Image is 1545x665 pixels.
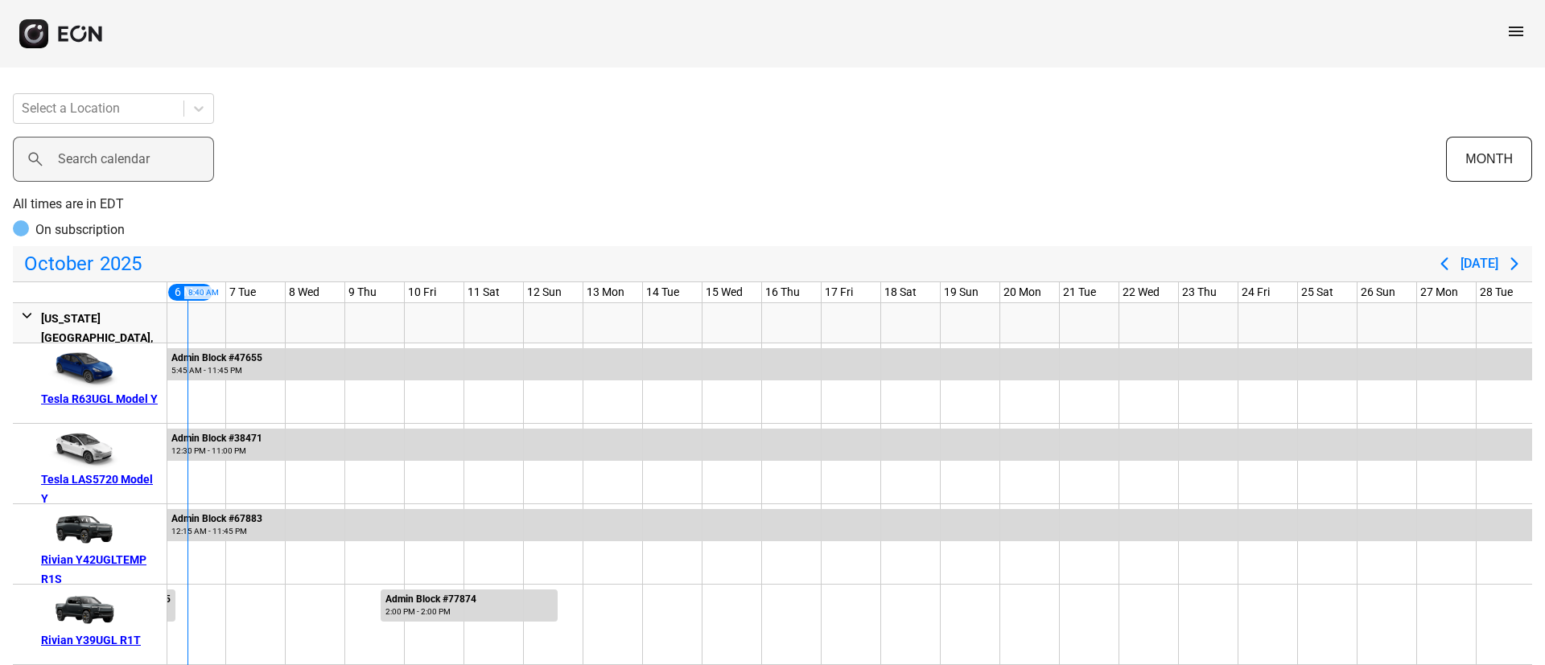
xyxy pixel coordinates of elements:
img: car [41,349,122,389]
div: 21 Tue [1060,282,1099,302]
div: Rivian Y42UGLTEMP R1S [41,550,161,589]
div: 28 Tue [1477,282,1516,302]
div: 10 Fri [405,282,439,302]
div: 26 Sun [1358,282,1399,302]
div: 22 Wed [1119,282,1163,302]
div: 12 Sun [524,282,565,302]
div: Admin Block #47655 [171,352,262,364]
div: 12:15 AM - 11:45 PM [171,525,262,537]
div: 8 Wed [286,282,323,302]
p: On subscription [35,220,125,240]
div: 24 Fri [1238,282,1273,302]
div: Tesla R63UGL Model Y [41,389,161,408]
div: 25 Sat [1298,282,1337,302]
button: MONTH [1446,137,1532,182]
div: Rivian Y39UGL R1T [41,630,161,650]
div: 9 Thu [345,282,380,302]
button: Next page [1498,248,1531,280]
img: car [41,429,122,470]
div: 15 Wed [702,282,746,302]
span: 2025 [97,248,145,280]
div: 17 Fri [822,282,856,302]
button: October2025 [14,248,151,280]
div: Admin Block #77874 [385,593,476,605]
div: Admin Block #38471 [171,433,262,445]
div: 14 Tue [643,282,682,302]
div: Tesla LAS5720 Model Y [41,470,161,508]
label: Search calendar [58,150,150,169]
div: 23 Thu [1179,282,1220,302]
div: 20 Mon [1000,282,1044,302]
span: menu [1506,22,1526,41]
div: 6 Mon [167,282,214,302]
div: 12:30 PM - 11:00 PM [171,445,262,457]
div: 18 Sat [881,282,920,302]
div: [US_STATE][GEOGRAPHIC_DATA], [GEOGRAPHIC_DATA] [41,309,161,367]
div: 16 Thu [762,282,803,302]
div: 2:00 PM - 2:00 PM [385,605,476,618]
span: October [21,248,97,280]
div: Rented for 3 days by Admin Block Current status is open [380,585,558,622]
div: 7 Tue [226,282,259,302]
div: 13 Mon [583,282,628,302]
p: All times are in EDT [13,195,1532,214]
div: 19 Sun [941,282,982,302]
img: car [41,590,122,630]
button: [DATE] [1461,249,1498,278]
img: car [41,510,122,550]
div: 11 Sat [464,282,503,302]
button: Previous page [1428,248,1461,280]
div: 5:45 AM - 11:45 PM [171,364,262,376]
div: Admin Block #67883 [171,513,262,525]
div: 27 Mon [1417,282,1461,302]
